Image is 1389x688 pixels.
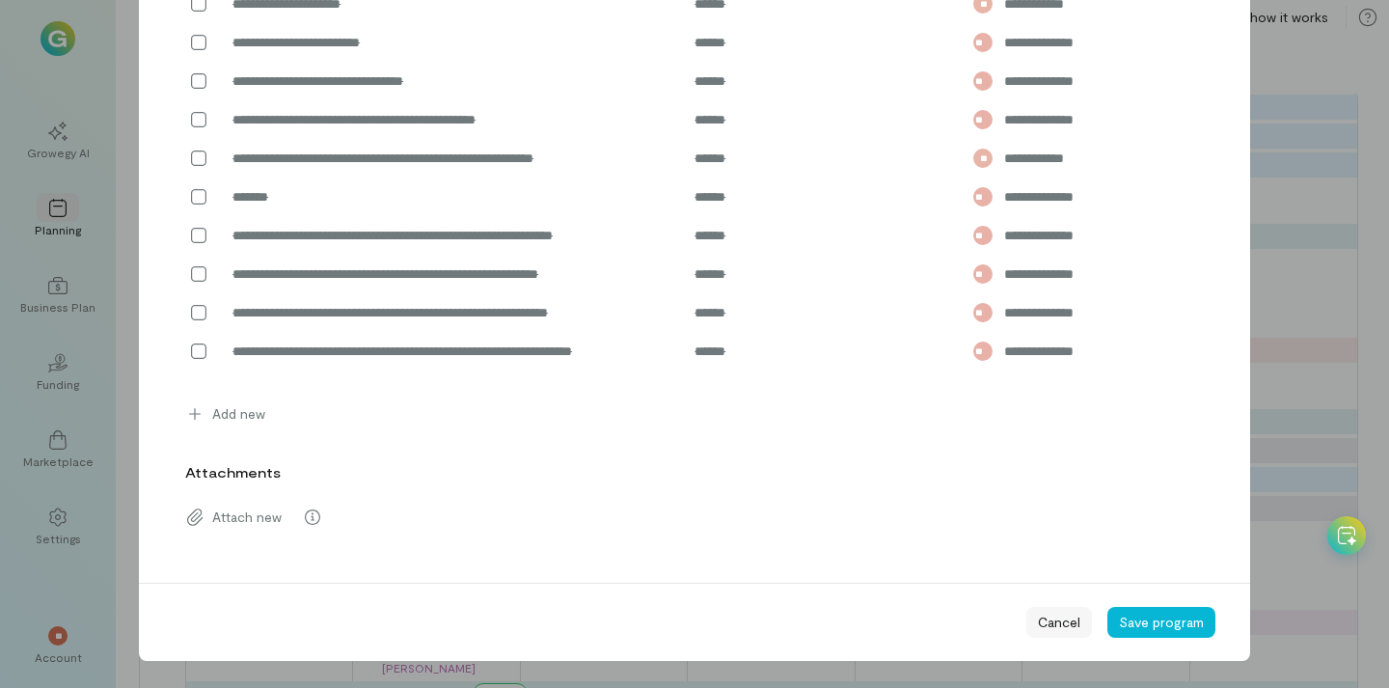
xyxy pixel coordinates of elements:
[212,508,282,527] span: Attach new
[1107,607,1215,638] button: Save program
[174,498,1215,537] div: Attach new
[185,463,281,482] label: Attachments
[1038,613,1080,632] span: Cancel
[212,404,265,424] span: Add new
[1119,614,1204,630] span: Save program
